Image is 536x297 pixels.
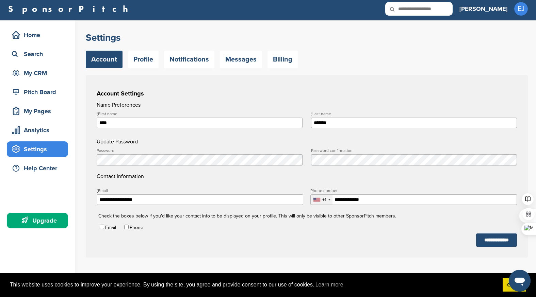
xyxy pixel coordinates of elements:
iframe: Button to launch messaging window [509,270,531,292]
a: Profile [128,51,159,68]
div: Settings [10,143,68,155]
label: Email [105,225,116,230]
a: Upgrade [7,213,68,228]
div: Help Center [10,162,68,174]
a: Help Center [7,160,68,176]
a: Home [7,27,68,43]
a: Billing [267,51,298,68]
span: EJ [514,2,528,16]
label: Phone [130,225,143,230]
h2: Settings [86,32,528,44]
h4: Name Preferences [97,101,517,109]
a: Notifications [164,51,214,68]
abbr: required [97,188,98,193]
a: My CRM [7,65,68,81]
a: Pitch Board [7,84,68,100]
a: Search [7,46,68,62]
div: Home [10,29,68,41]
div: Analytics [10,124,68,136]
div: Pitch Board [10,86,68,98]
span: This website uses cookies to improve your experience. By using the site, you agree and provide co... [10,280,497,290]
div: My Pages [10,105,68,117]
a: Settings [7,141,68,157]
a: [PERSON_NAME] [459,1,507,16]
a: Messages [220,51,262,68]
h4: Contact Information [97,148,517,180]
div: My CRM [10,67,68,79]
h3: [PERSON_NAME] [459,4,507,14]
abbr: required [311,111,312,116]
a: Analytics [7,122,68,138]
div: Selected country [311,195,332,205]
a: Account [86,51,123,68]
label: Last name [311,112,517,116]
h4: Update Password [97,138,517,146]
abbr: required [97,111,98,116]
label: Phone number [310,189,517,193]
a: learn more about cookies [314,280,344,290]
label: Password confirmation [311,148,517,153]
div: +1 [322,197,326,202]
div: Upgrade [10,214,68,227]
a: My Pages [7,103,68,119]
a: dismiss cookie message [503,278,526,292]
a: SponsorPitch [8,4,132,13]
label: Email [97,189,303,193]
div: Search [10,48,68,60]
label: Password [97,148,303,153]
h3: Account Settings [97,89,517,98]
label: First name [97,112,303,116]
